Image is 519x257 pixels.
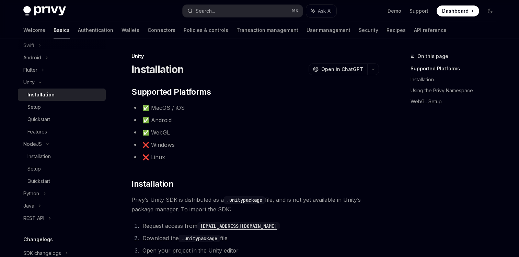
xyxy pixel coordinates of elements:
div: Setup [27,103,41,111]
span: Ask AI [318,8,332,14]
a: Setup [18,163,106,175]
li: ✅ MacOS / iOS [131,103,379,113]
div: Flutter [23,66,37,74]
a: Basics [54,22,70,38]
a: Authentication [78,22,113,38]
a: Quickstart [18,175,106,187]
div: Unity [131,53,379,60]
a: Quickstart [18,113,106,126]
button: Ask AI [306,5,336,17]
li: ❌ Windows [131,140,379,150]
div: Quickstart [27,177,50,185]
span: Supported Platforms [131,86,211,97]
a: Support [410,8,428,14]
span: Privy’s Unity SDK is distributed as a file, and is not yet available in Unity’s package manager. ... [131,195,379,214]
code: .unitypackage [179,235,220,242]
div: Python [23,189,39,198]
a: Security [359,22,378,38]
code: [EMAIL_ADDRESS][DOMAIN_NAME] [197,222,280,230]
a: Wallets [122,22,139,38]
a: Setup [18,101,106,113]
li: ✅ WebGL [131,128,379,137]
span: On this page [417,52,448,60]
button: Search...⌘K [183,5,303,17]
li: Open your project in the Unity editor [140,246,379,255]
a: Supported Platforms [411,63,501,74]
li: ❌ Linux [131,152,379,162]
div: Unity [23,78,35,86]
div: Search... [196,7,215,15]
span: Installation [131,178,173,189]
a: Welcome [23,22,45,38]
div: Features [27,128,47,136]
div: Installation [27,91,55,99]
a: API reference [414,22,447,38]
a: WebGL Setup [411,96,501,107]
button: Open in ChatGPT [309,63,367,75]
div: Java [23,202,34,210]
h5: Changelogs [23,235,53,244]
div: Setup [27,165,41,173]
div: REST API [23,214,44,222]
a: Recipes [387,22,406,38]
code: .unitypackage [224,196,265,204]
div: NodeJS [23,140,42,148]
div: Installation [27,152,51,161]
div: Android [23,54,41,62]
img: dark logo [23,6,66,16]
a: Dashboard [437,5,479,16]
li: Request access from [140,221,379,231]
a: Features [18,126,106,138]
a: Using the Privy Namespace [411,85,501,96]
a: Transaction management [237,22,298,38]
a: Installation [411,74,501,85]
a: Installation [18,150,106,163]
a: User management [307,22,350,38]
h1: Installation [131,63,184,75]
a: Demo [388,8,401,14]
div: Quickstart [27,115,50,124]
span: Open in ChatGPT [321,66,363,73]
a: [EMAIL_ADDRESS][DOMAIN_NAME] [197,222,280,229]
li: ✅ Android [131,115,379,125]
span: Dashboard [442,8,469,14]
li: Download the file [140,233,379,243]
a: Connectors [148,22,175,38]
a: Policies & controls [184,22,228,38]
span: ⌘ K [291,8,299,14]
button: Toggle dark mode [485,5,496,16]
a: Installation [18,89,106,101]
